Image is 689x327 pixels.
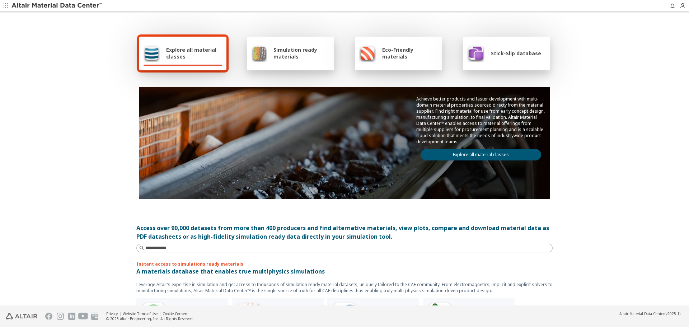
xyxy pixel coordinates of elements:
[491,50,541,57] span: Stick-Slip database
[136,224,553,241] div: Access over 90,000 datasets from more than 400 producers and find alternative materials, view plo...
[166,46,222,60] span: Explore all material classes
[467,45,484,62] img: Stick-Slip database
[106,316,194,321] div: © 2025 Altair Engineering, Inc. All Rights Reserved.
[382,46,437,60] span: Eco-Friendly materials
[421,149,541,160] a: Explore all material classes
[136,281,553,294] p: Leverage Altair’s expertise in simulation and get access to thousands of simulation ready materia...
[416,96,545,145] p: Achieve better products and faster development with multi-domain material properties sourced dire...
[273,46,330,60] span: Simulation ready materials
[252,45,267,62] img: Simulation ready materials
[144,45,160,62] img: Explore all material classes
[619,311,680,316] div: (v2025.1)
[106,311,118,316] a: Privacy
[6,313,37,319] img: Altair Engineering
[619,311,665,316] span: Altair Material Data Center
[136,267,553,276] p: A materials database that enables true multiphysics simulations
[163,311,189,316] a: Cookie Consent
[11,2,103,9] img: Altair Material Data Center
[359,45,376,62] img: Eco-Friendly materials
[136,261,553,267] p: Instant access to simulations ready materials
[123,311,158,316] a: Website Terms of Use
